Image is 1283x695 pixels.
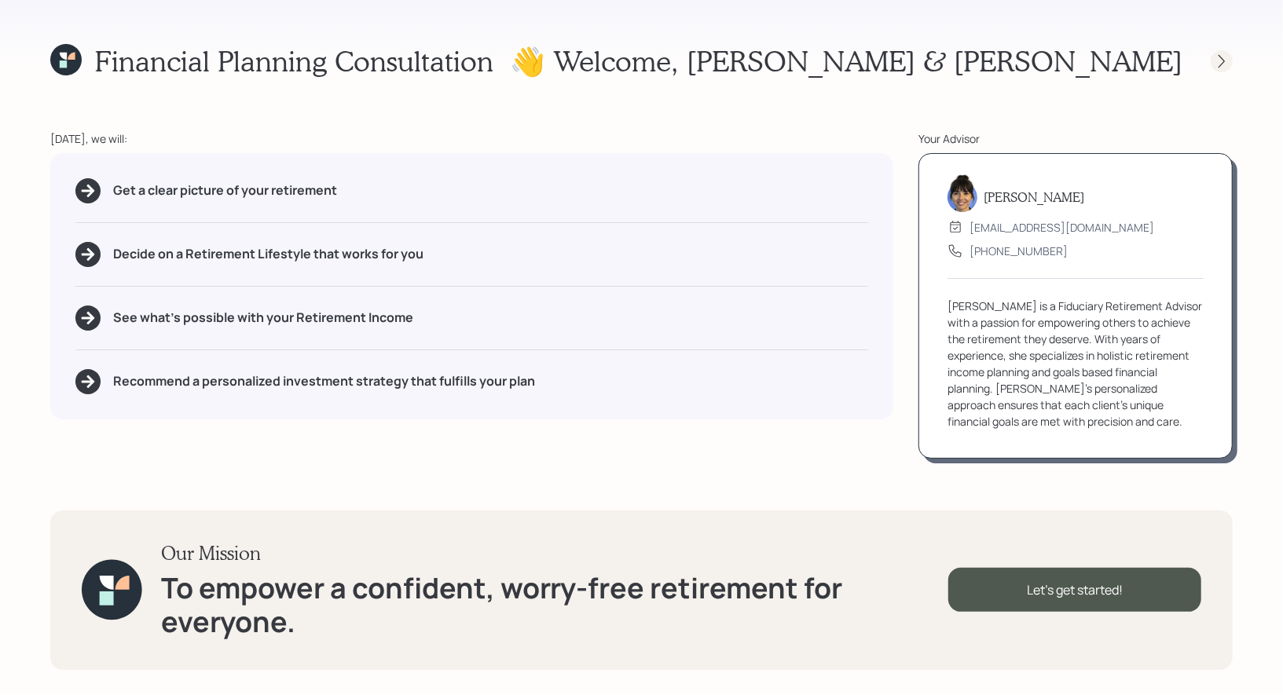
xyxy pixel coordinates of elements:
[50,130,893,147] div: [DATE], we will:
[161,542,948,565] h3: Our Mission
[113,374,535,389] h5: Recommend a personalized investment strategy that fulfills your plan
[970,243,1068,259] div: [PHONE_NUMBER]
[510,44,1182,78] h1: 👋 Welcome , [PERSON_NAME] & [PERSON_NAME]
[94,44,493,78] h1: Financial Planning Consultation
[113,310,413,325] h5: See what's possible with your Retirement Income
[113,247,423,262] h5: Decide on a Retirement Lifestyle that works for you
[113,183,337,198] h5: Get a clear picture of your retirement
[984,189,1084,204] h5: [PERSON_NAME]
[948,174,977,212] img: treva-nostdahl-headshot.png
[948,298,1204,430] div: [PERSON_NAME] is a Fiduciary Retirement Advisor with a passion for empowering others to achieve t...
[161,571,948,638] h1: To empower a confident, worry-free retirement for everyone.
[918,130,1233,147] div: Your Advisor
[970,219,1154,236] div: [EMAIL_ADDRESS][DOMAIN_NAME]
[948,568,1201,612] div: Let's get started!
